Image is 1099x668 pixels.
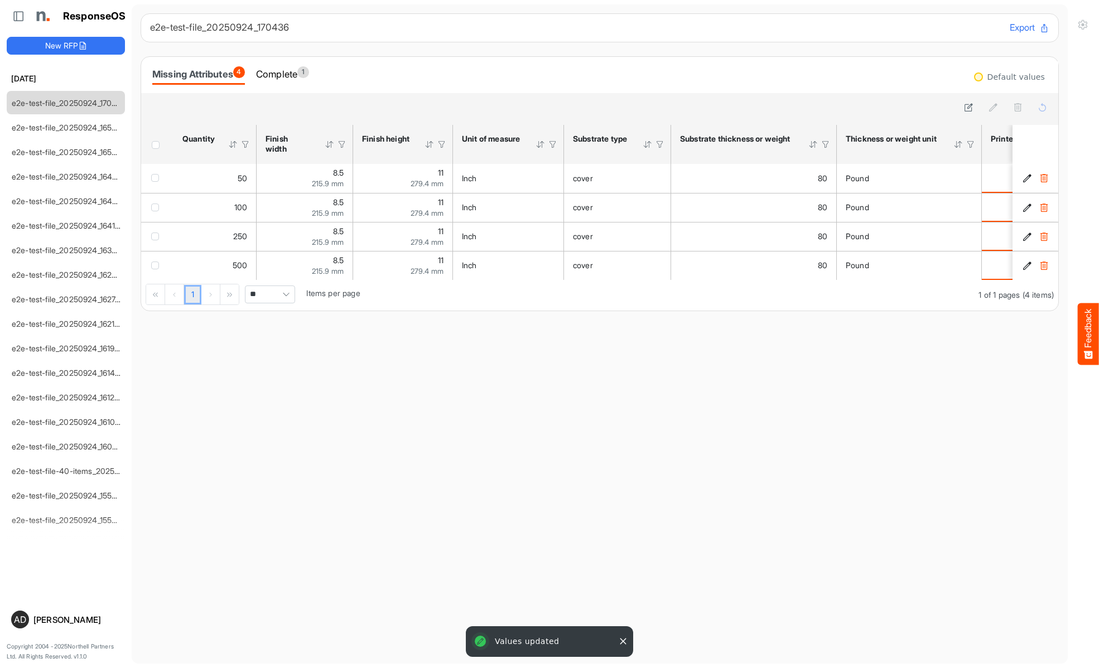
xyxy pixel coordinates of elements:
a: Page 1 of 1 Pages [184,285,201,305]
td: Pound is template cell Column Header httpsnorthellcomontologiesmapping-rulesmaterialhasmaterialth... [837,164,982,193]
td: 80 is template cell Column Header httpsnorthellcomontologiesmapping-rulesmaterialhasmaterialthick... [671,193,837,222]
div: Quantity [182,134,214,144]
button: Delete [1038,173,1049,184]
span: 4 [233,66,245,78]
span: 215.9 mm [312,267,344,275]
span: cover [573,202,593,212]
div: Filter Icon [548,139,558,149]
button: Edit [1021,202,1033,213]
h1: ResponseOS [63,11,126,22]
td: 11 is template cell Column Header httpsnorthellcomontologiesmapping-rulesmeasurementhasfinishsize... [353,193,453,222]
span: Pound [846,173,869,183]
a: e2e-test-file_20250924_170436 [12,98,126,108]
span: cover [573,173,593,183]
span: 215.9 mm [312,209,344,217]
a: e2e-test-file_20250924_160917 [12,442,124,451]
span: 250 [233,231,247,241]
div: Go to previous page [165,284,184,304]
span: 8.5 [333,226,344,236]
td: cover is template cell Column Header httpsnorthellcomontologiesmapping-rulesmaterialhassubstratem... [564,193,671,222]
span: 80 [818,260,827,270]
span: Inch [462,202,477,212]
div: Filter Icon [655,139,665,149]
th: Header checkbox [141,125,173,164]
td: 250 is template cell Column Header httpsnorthellcomontologiesmapping-rulesorderhasquantity [173,222,257,251]
span: 80 [818,231,827,241]
div: Filter Icon [821,139,831,149]
td: cover is template cell Column Header httpsnorthellcomontologiesmapping-rulesmaterialhassubstratem... [564,164,671,193]
td: Inch is template cell Column Header httpsnorthellcomontologiesmapping-rulesmeasurementhasunitofme... [453,193,564,222]
div: Finish width [266,134,310,154]
h6: e2e-test-file_20250924_170436 [150,23,1001,32]
span: Inch [462,173,477,183]
div: Missing Attributes [152,66,245,82]
button: Feedback [1078,303,1099,365]
div: Substrate type [573,134,628,144]
a: e2e-test-file_20250924_162747 [12,294,124,304]
td: 50 is template cell Column Header httpsnorthellcomontologiesmapping-rulesorderhasquantity [173,164,257,193]
a: e2e-test-file-40-items_20250924_160529 [12,466,162,476]
td: f27bab59-1711-40f8-bc9e-93af941aaa6b is template cell Column Header [1013,193,1061,222]
a: e2e-test-file_20250924_165023 [12,147,126,157]
td: Pound is template cell Column Header httpsnorthellcomontologiesmapping-rulesmaterialhasmaterialth... [837,222,982,251]
span: 215.9 mm [312,179,344,188]
a: e2e-test-file_20250924_162904 [12,270,127,279]
a: e2e-test-file_20250924_161429 [12,368,124,377]
span: 279.4 mm [411,209,444,217]
span: 80 [818,173,827,183]
td: checkbox [141,251,173,280]
span: 11 [438,168,444,177]
td: Pound is template cell Column Header httpsnorthellcomontologiesmapping-rulesmaterialhasmaterialth... [837,251,982,280]
div: Go to first page [146,284,165,304]
div: [PERSON_NAME] [33,616,120,624]
td: 80 is template cell Column Header httpsnorthellcomontologiesmapping-rulesmaterialhasmaterialthick... [671,164,837,193]
button: Export [1010,21,1049,35]
div: Filter Icon [966,139,976,149]
td: is template cell Column Header httpsnorthellcomontologiesmapping-rulesmanufacturinghasprintedsides [982,164,1082,193]
span: Pound [846,202,869,212]
span: cover [573,231,593,241]
a: e2e-test-file_20250924_165507 [12,123,126,132]
span: 11 [438,226,444,236]
td: 11 is template cell Column Header httpsnorthellcomontologiesmapping-rulesmeasurementhasfinishsize... [353,251,453,280]
span: 11 [438,197,444,207]
td: 8.5 is template cell Column Header httpsnorthellcomontologiesmapping-rulesmeasurementhasfinishsiz... [257,251,353,280]
td: checkbox [141,164,173,193]
span: 500 [233,260,247,270]
div: Substrate thickness or weight [680,134,794,144]
div: Unit of measure [462,134,521,144]
span: 279.4 mm [411,267,444,275]
td: 80 is template cell Column Header httpsnorthellcomontologiesmapping-rulesmaterialhasmaterialthick... [671,251,837,280]
div: Thickness or weight unit [846,134,939,144]
span: 100 [234,202,247,212]
td: cover is template cell Column Header httpsnorthellcomontologiesmapping-rulesmaterialhassubstratem... [564,251,671,280]
a: e2e-test-file_20250924_155800 [12,515,127,525]
button: Delete [1038,231,1049,242]
td: 8.5 is template cell Column Header httpsnorthellcomontologiesmapping-rulesmeasurementhasfinishsiz... [257,193,353,222]
a: e2e-test-file_20250924_164712 [12,172,124,181]
div: Complete [256,66,309,82]
span: 11 [438,255,444,265]
h6: [DATE] [7,72,125,85]
span: 80 [818,202,827,212]
p: Copyright 2004 - 2025 Northell Partners Ltd. All Rights Reserved. v 1.1.0 [7,642,125,661]
td: cover is template cell Column Header httpsnorthellcomontologiesmapping-rulesmaterialhassubstratem... [564,222,671,251]
div: Filter Icon [337,139,347,149]
span: 8.5 [333,197,344,207]
a: e2e-test-file_20250924_155915 [12,491,124,500]
span: 279.4 mm [411,238,444,246]
span: Pound [846,260,869,270]
button: Edit [1021,260,1033,271]
a: e2e-test-file_20250924_164137 [12,221,124,230]
button: Delete [1038,260,1049,271]
td: checkbox [141,193,173,222]
div: Printed sides [991,134,1039,144]
div: Filter Icon [437,139,447,149]
td: 3cde2fd8-3ab5-459d-9b01-eb5a7b2c7f5b is template cell Column Header [1013,251,1061,280]
td: Inch is template cell Column Header httpsnorthellcomontologiesmapping-rulesmeasurementhasunitofme... [453,251,564,280]
button: Edit [1021,173,1033,184]
a: e2e-test-file_20250924_161957 [12,343,123,353]
span: 8.5 [333,255,344,265]
span: 279.4 mm [411,179,444,188]
span: 8.5 [333,168,344,177]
